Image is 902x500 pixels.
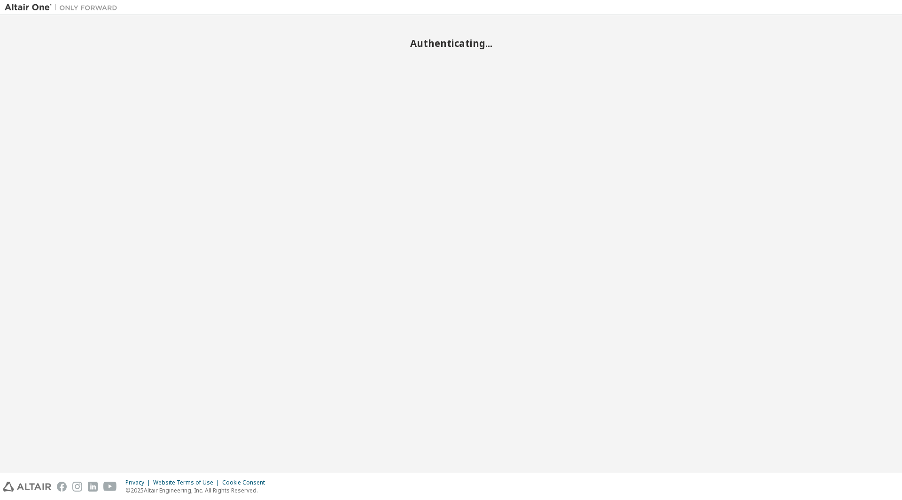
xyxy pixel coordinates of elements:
img: youtube.svg [103,482,117,492]
p: © 2025 Altair Engineering, Inc. All Rights Reserved. [125,486,271,494]
img: instagram.svg [72,482,82,492]
div: Privacy [125,479,153,486]
img: Altair One [5,3,122,12]
div: Website Terms of Use [153,479,222,486]
img: linkedin.svg [88,482,98,492]
img: altair_logo.svg [3,482,51,492]
div: Cookie Consent [222,479,271,486]
h2: Authenticating... [5,37,897,49]
img: facebook.svg [57,482,67,492]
